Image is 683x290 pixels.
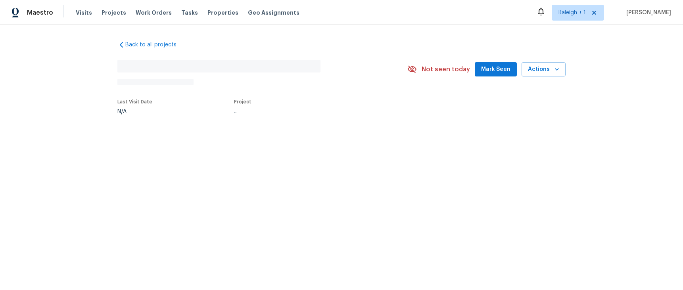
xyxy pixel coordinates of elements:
span: Last Visit Date [117,99,152,104]
span: Mark Seen [481,65,510,74]
span: Not seen today [422,65,470,73]
span: Actions [528,65,559,74]
span: Work Orders [136,9,172,17]
div: ... [234,109,386,114]
div: N/A [117,109,152,114]
span: Raleigh + 1 [558,9,586,17]
button: Mark Seen [475,62,517,77]
span: Project [234,99,251,104]
span: Tasks [181,10,198,15]
span: [PERSON_NAME] [623,9,671,17]
span: Properties [207,9,238,17]
span: Projects [102,9,126,17]
button: Actions [522,62,566,77]
a: Back to all projects [117,41,194,49]
span: Visits [76,9,92,17]
span: Maestro [27,9,53,17]
span: Geo Assignments [248,9,299,17]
